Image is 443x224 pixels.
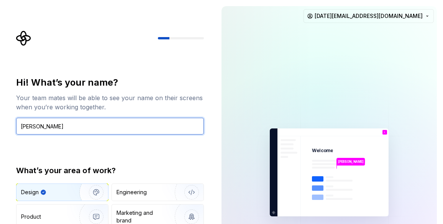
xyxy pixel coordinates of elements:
div: Product [21,213,41,221]
input: Han Solo [16,118,204,135]
div: Your team mates will be able to see your name on their screens when you’re working together. [16,93,204,112]
div: What’s your area of work? [16,165,204,176]
p: [PERSON_NAME] [338,159,364,164]
p: l [384,131,385,133]
div: Hi! What’s your name? [16,76,204,89]
svg: Supernova Logo [16,31,31,46]
div: Engineering [116,188,147,196]
p: Welcome [312,148,333,154]
div: Design [21,188,39,196]
button: [DATE][EMAIL_ADDRESS][DOMAIN_NAME] [304,9,434,23]
span: [DATE][EMAIL_ADDRESS][DOMAIN_NAME] [315,12,423,20]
